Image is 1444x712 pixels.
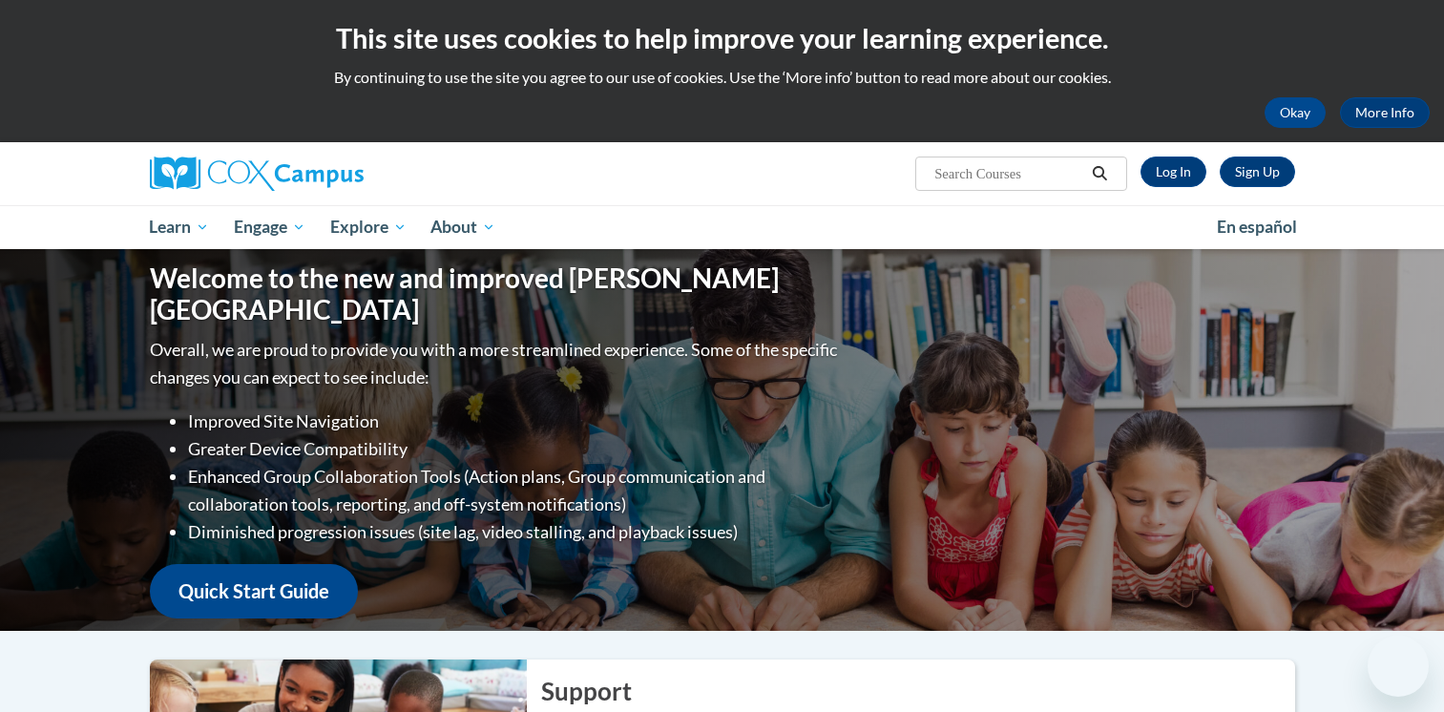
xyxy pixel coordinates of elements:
h2: Support [541,674,1295,708]
p: By continuing to use the site you agree to our use of cookies. Use the ‘More info’ button to read... [14,67,1430,88]
a: Register [1220,157,1295,187]
div: Main menu [121,205,1324,249]
span: Explore [330,216,407,239]
img: Cox Campus [150,157,364,191]
span: Engage [234,216,305,239]
a: Learn [137,205,222,249]
li: Improved Site Navigation [188,408,842,435]
span: Learn [149,216,209,239]
span: About [430,216,495,239]
button: Search [1085,162,1114,185]
h1: Welcome to the new and improved [PERSON_NAME][GEOGRAPHIC_DATA] [150,262,842,326]
a: Log In [1141,157,1206,187]
input: Search Courses [932,162,1085,185]
a: More Info [1340,97,1430,128]
span: En español [1217,217,1297,237]
li: Enhanced Group Collaboration Tools (Action plans, Group communication and collaboration tools, re... [188,463,842,518]
a: Cox Campus [150,157,513,191]
a: Explore [318,205,419,249]
li: Diminished progression issues (site lag, video stalling, and playback issues) [188,518,842,546]
a: Engage [221,205,318,249]
iframe: Button to launch messaging window [1368,636,1429,697]
p: Overall, we are proud to provide you with a more streamlined experience. Some of the specific cha... [150,336,842,391]
li: Greater Device Compatibility [188,435,842,463]
button: Okay [1265,97,1326,128]
a: Quick Start Guide [150,564,358,618]
h2: This site uses cookies to help improve your learning experience. [14,19,1430,57]
a: En español [1204,207,1309,247]
a: About [418,205,508,249]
